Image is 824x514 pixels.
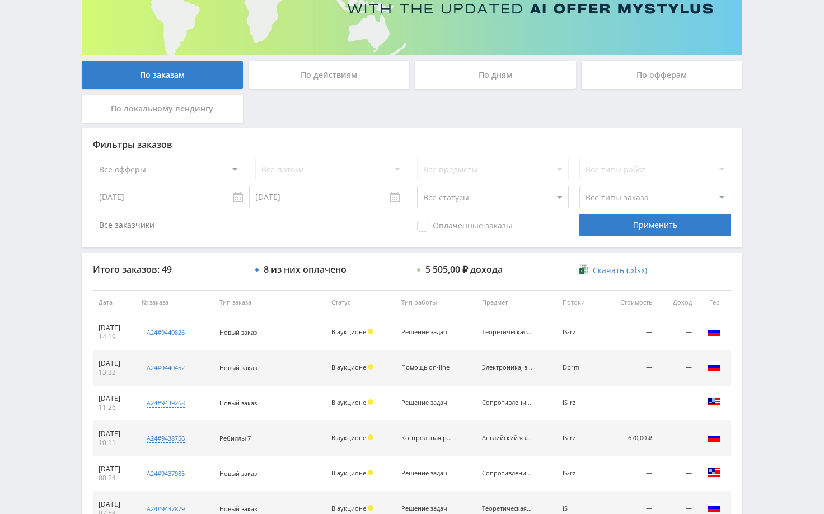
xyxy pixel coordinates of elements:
div: По локальному лендингу [82,95,243,123]
span: В аукционе [331,469,366,477]
div: По офферам [582,61,743,89]
div: 11:26 [99,403,130,412]
div: 08:24 [99,474,130,483]
div: iS [563,505,596,512]
div: a24#9440826 [147,328,185,337]
div: Фильтры заказов [93,139,731,149]
div: [DATE] [99,324,130,333]
div: Английский язык [482,434,532,442]
div: Решение задач [401,399,452,406]
div: Итого заказов: 49 [93,264,244,274]
div: По дням [415,61,576,89]
div: a24#9440452 [147,363,185,372]
div: 14:19 [99,333,130,342]
span: Новый заказ [219,504,257,513]
th: Дата [93,290,136,315]
td: — [601,456,658,492]
div: Решение задач [401,470,452,477]
span: В аукционе [331,433,366,442]
th: Доход [658,290,697,315]
div: a24#9437985 [147,469,185,478]
div: Dprm [563,364,596,371]
span: Холд [368,399,373,405]
div: Электроника, электротехника, радиотехника [482,364,532,371]
div: По действиям [249,61,410,89]
img: rus.png [708,325,721,338]
span: Холд [368,470,373,475]
th: Гео [697,290,731,315]
div: a24#9437879 [147,504,185,513]
th: Предмет [476,290,557,315]
div: a24#9439268 [147,399,185,408]
img: rus.png [708,360,721,373]
input: Все заказчики [93,214,244,236]
div: IS-rz [563,329,596,336]
span: Ребиллы 7 [219,434,251,442]
div: 13:32 [99,368,130,377]
div: a24#9438756 [147,434,185,443]
td: — [658,456,697,492]
td: — [658,386,697,421]
span: Холд [368,329,373,334]
div: [DATE] [99,394,130,403]
td: 670,00 ₽ [601,421,658,456]
span: В аукционе [331,504,366,512]
td: — [658,315,697,351]
span: Холд [368,505,373,511]
img: usa.png [708,395,721,409]
div: IS-rz [563,434,596,442]
div: [DATE] [99,500,130,509]
span: В аукционе [331,398,366,406]
span: Новый заказ [219,363,257,372]
th: Тип работы [396,290,476,315]
div: Контрольная работа [401,434,452,442]
td: — [658,351,697,386]
span: Новый заказ [219,469,257,478]
div: [DATE] [99,429,130,438]
th: № заказа [136,290,214,315]
div: 5 505,00 ₽ дохода [425,264,503,274]
div: Помощь on-line [401,364,452,371]
div: Теоретическая механика [482,329,532,336]
div: IS-rz [563,470,596,477]
div: По заказам [82,61,243,89]
span: Скачать (.xlsx) [593,266,647,275]
div: [DATE] [99,359,130,368]
div: Решение задач [401,505,452,512]
td: — [601,315,658,351]
img: rus.png [708,431,721,444]
th: Потоки [557,290,601,315]
div: Решение задач [401,329,452,336]
span: Оплаченные заказы [417,221,512,232]
span: Новый заказ [219,328,257,337]
th: Стоимость [601,290,658,315]
div: 8 из них оплачено [264,264,347,274]
td: — [601,351,658,386]
th: Тип заказа [214,290,326,315]
div: IS-rz [563,399,596,406]
div: Теоретическая механика [482,505,532,512]
span: В аукционе [331,363,366,371]
span: Холд [368,364,373,370]
div: Применить [579,214,731,236]
div: [DATE] [99,465,130,474]
th: Статус [326,290,396,315]
img: usa.png [708,466,721,479]
span: В аукционе [331,328,366,336]
span: Новый заказ [219,399,257,407]
div: Сопротивление материалов [482,399,532,406]
img: xlsx [579,264,589,275]
span: Холд [368,434,373,440]
div: Сопротивление материалов [482,470,532,477]
div: 10:11 [99,438,130,447]
a: Скачать (.xlsx) [579,265,647,276]
td: — [658,421,697,456]
td: — [601,386,658,421]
